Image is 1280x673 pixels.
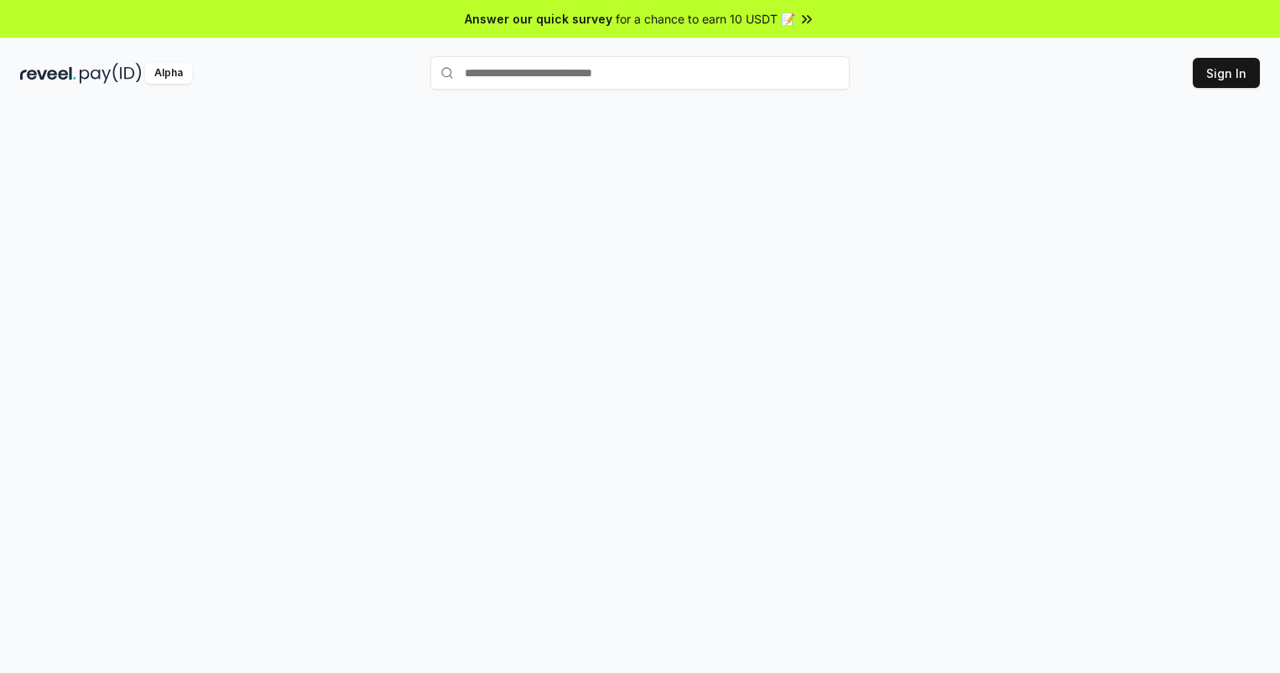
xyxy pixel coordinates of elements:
img: reveel_dark [20,63,76,84]
span: Answer our quick survey [465,10,612,28]
button: Sign In [1193,58,1260,88]
span: for a chance to earn 10 USDT 📝 [616,10,795,28]
img: pay_id [80,63,142,84]
div: Alpha [145,63,192,84]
